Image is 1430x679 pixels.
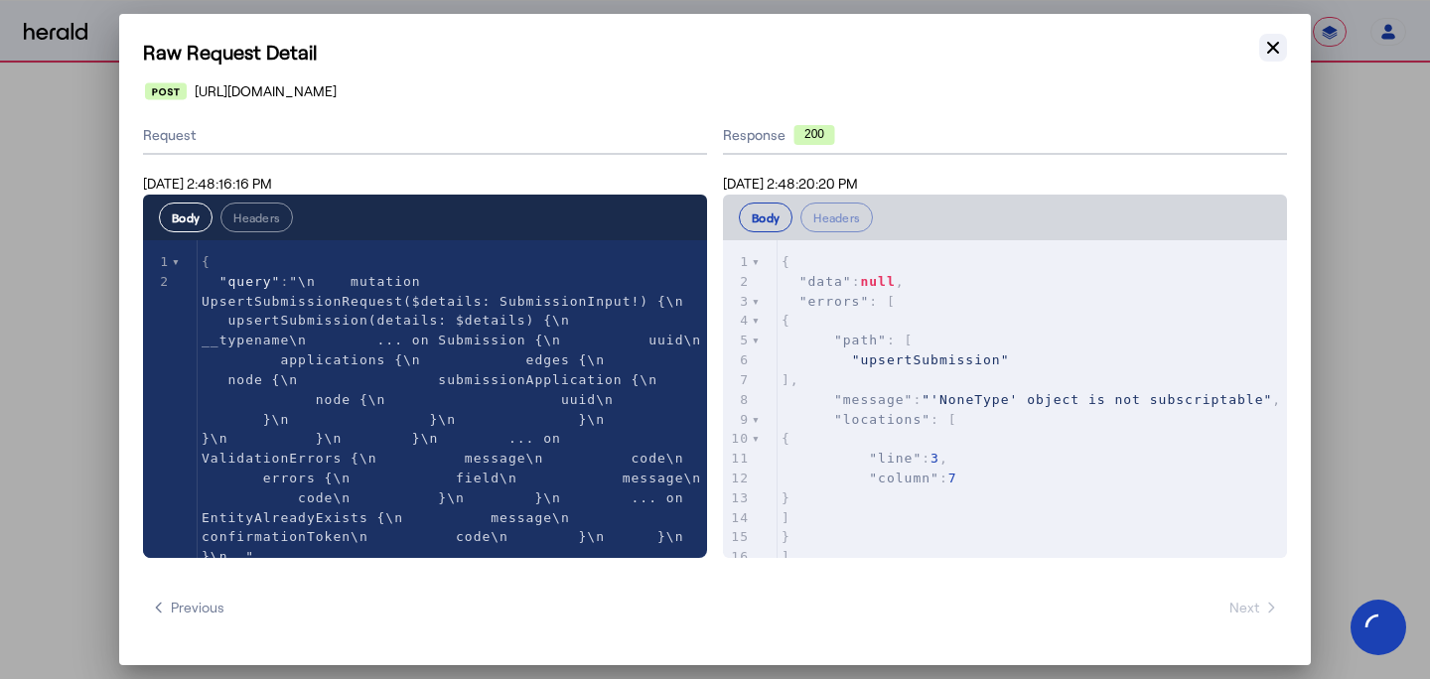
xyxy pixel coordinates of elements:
div: 16 [723,547,752,567]
h1: Raw Request Detail [143,38,1287,66]
div: 2 [143,272,172,292]
span: : [ [782,412,957,427]
div: 5 [723,331,752,350]
span: "'NoneType' object is not subscriptable" [922,392,1272,407]
span: "message" [834,392,913,407]
span: Next [1229,598,1279,617]
button: Headers [220,203,293,232]
span: { [782,431,790,446]
span: "\n mutation UpsertSubmissionRequest($details: SubmissionInput!) {\n upsertSubmission(details: $d... [202,274,719,564]
span: 3 [930,451,939,466]
div: 9 [723,410,752,430]
span: [DATE] 2:48:16:16 PM [143,175,272,192]
span: : [ [782,333,914,347]
div: 8 [723,390,752,410]
span: : , [782,274,905,289]
span: "data" [799,274,852,289]
div: Response [723,125,1287,145]
div: 13 [723,488,752,508]
span: "errors" [799,294,870,309]
span: 7 [948,471,957,485]
span: "locations" [834,412,930,427]
span: ] [782,510,790,525]
button: Headers [800,203,873,232]
span: { [782,254,790,269]
div: 11 [723,449,752,469]
div: 12 [723,469,752,488]
div: 14 [723,508,752,528]
div: 4 [723,311,752,331]
button: Previous [143,590,232,625]
button: Body [159,203,213,232]
div: 1 [143,252,172,272]
div: 15 [723,527,752,547]
span: : , [202,274,719,564]
button: Body [739,203,792,232]
span: "query" [219,274,281,289]
span: ], [782,372,799,387]
div: Request [143,117,707,155]
span: [URL][DOMAIN_NAME] [195,81,337,101]
span: { [782,313,790,328]
div: 3 [723,292,752,312]
span: null [860,274,895,289]
span: ] [782,549,790,564]
div: 10 [723,429,752,449]
span: : , [782,392,1281,407]
div: 2 [723,272,752,292]
span: "upsertSubmission" [852,352,1010,367]
div: 6 [723,350,752,370]
span: "line" [869,451,922,466]
span: "column" [869,471,939,485]
div: 7 [723,370,752,390]
span: [DATE] 2:48:20:20 PM [723,175,858,192]
span: : [ [782,294,896,309]
span: : , [782,451,948,466]
span: : [782,471,957,485]
text: 200 [804,127,824,141]
span: "path" [834,333,887,347]
div: 1 [723,252,752,272]
button: Next [1221,590,1287,625]
span: } [782,490,790,505]
span: { [202,254,211,269]
span: Previous [151,598,224,617]
span: } [782,529,790,544]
